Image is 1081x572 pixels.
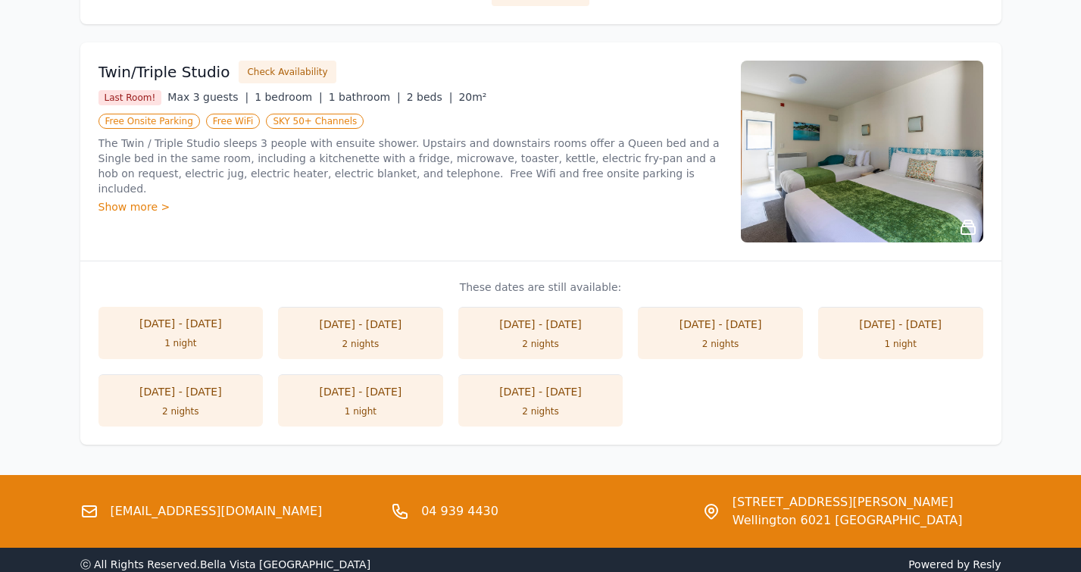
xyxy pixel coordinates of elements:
[98,61,230,83] h3: Twin/Triple Studio
[167,91,248,103] span: Max 3 guests |
[114,405,248,417] div: 2 nights
[293,317,428,332] div: [DATE] - [DATE]
[733,511,963,530] span: Wellington 6021 [GEOGRAPHIC_DATA]
[98,90,162,105] span: Last Room!
[833,338,968,350] div: 1 night
[80,558,371,570] span: ⓒ All Rights Reserved. Bella Vista [GEOGRAPHIC_DATA]
[98,136,723,196] p: The Twin / Triple Studio sleeps 3 people with ensuite shower. Upstairs and downstairs rooms offer...
[458,91,486,103] span: 20m²
[833,317,968,332] div: [DATE] - [DATE]
[653,338,788,350] div: 2 nights
[293,405,428,417] div: 1 night
[98,114,200,129] span: Free Onsite Parking
[114,337,248,349] div: 1 night
[98,199,723,214] div: Show more >
[473,384,608,399] div: [DATE] - [DATE]
[473,338,608,350] div: 2 nights
[206,114,261,129] span: Free WiFi
[473,405,608,417] div: 2 nights
[421,502,498,520] a: 04 939 4430
[973,558,1001,570] a: Resly
[98,280,983,295] p: These dates are still available:
[111,502,323,520] a: [EMAIL_ADDRESS][DOMAIN_NAME]
[255,91,323,103] span: 1 bedroom |
[329,91,401,103] span: 1 bathroom |
[266,114,364,129] span: SKY 50+ Channels
[473,317,608,332] div: [DATE] - [DATE]
[293,338,428,350] div: 2 nights
[114,384,248,399] div: [DATE] - [DATE]
[547,557,1001,572] span: Powered by
[114,316,248,331] div: [DATE] - [DATE]
[239,61,336,83] button: Check Availability
[653,317,788,332] div: [DATE] - [DATE]
[733,493,963,511] span: [STREET_ADDRESS][PERSON_NAME]
[293,384,428,399] div: [DATE] - [DATE]
[407,91,453,103] span: 2 beds |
